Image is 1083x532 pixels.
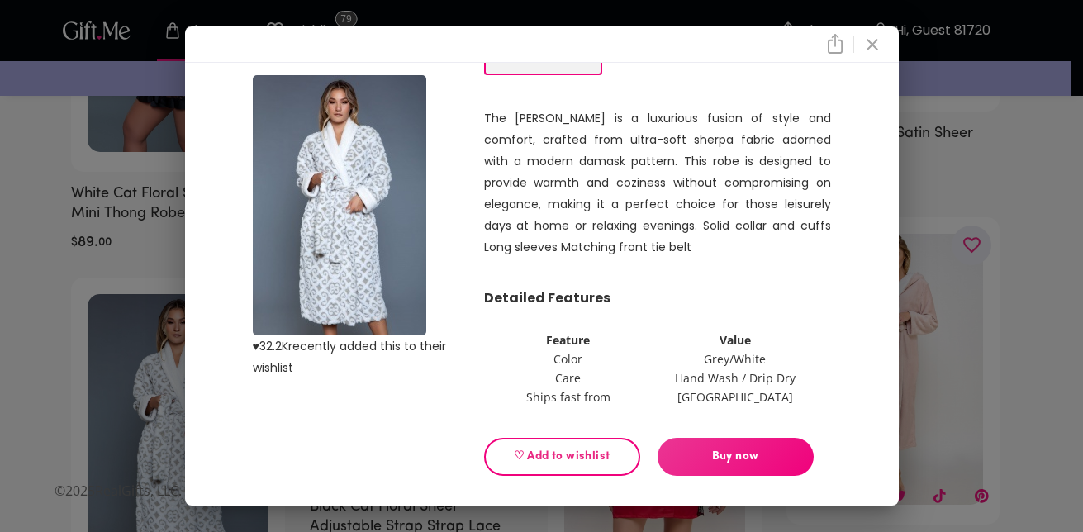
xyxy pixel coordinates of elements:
td: Ships fast from [486,388,651,406]
button: Buy now [658,438,814,476]
td: [GEOGRAPHIC_DATA] [653,388,818,406]
td: Hand Wash / Drip Dry [653,369,818,387]
td: Color [486,350,651,368]
p: Detailed Features [484,287,831,309]
button: close [858,31,886,59]
p: ♥ 32.2K recently added this to their wishlist [253,335,484,378]
button: ♡ Add to wishlist [484,438,640,476]
th: Value [653,331,818,349]
p: The [PERSON_NAME] is a luxurious fusion of style and comfort, crafted from ultra-soft sherpa fabr... [484,107,831,258]
td: Grey/White [653,350,818,368]
td: Care [486,369,651,387]
img: product image [253,75,426,335]
span: ♡ Add to wishlist [498,448,626,466]
th: Feature [486,331,651,349]
span: Buy now [658,448,814,466]
button: close [821,31,849,58]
